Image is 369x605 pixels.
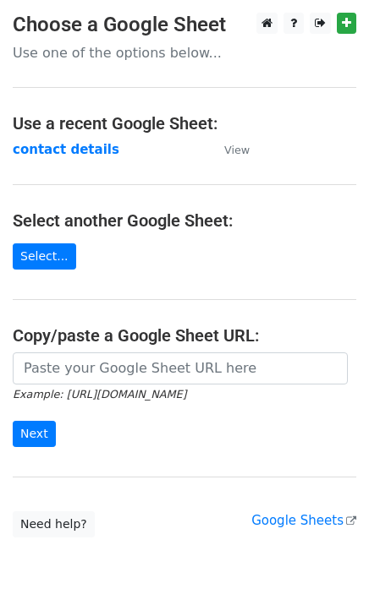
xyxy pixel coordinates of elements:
h4: Copy/paste a Google Sheet URL: [13,325,356,346]
h4: Select another Google Sheet: [13,210,356,231]
h3: Choose a Google Sheet [13,13,356,37]
p: Use one of the options below... [13,44,356,62]
small: Example: [URL][DOMAIN_NAME] [13,388,186,401]
a: contact details [13,142,119,157]
a: Google Sheets [251,513,356,528]
a: Need help? [13,511,95,537]
input: Paste your Google Sheet URL here [13,352,348,384]
input: Next [13,421,56,447]
h4: Use a recent Google Sheet: [13,113,356,134]
a: View [207,142,250,157]
a: Select... [13,243,76,270]
small: View [224,144,250,156]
